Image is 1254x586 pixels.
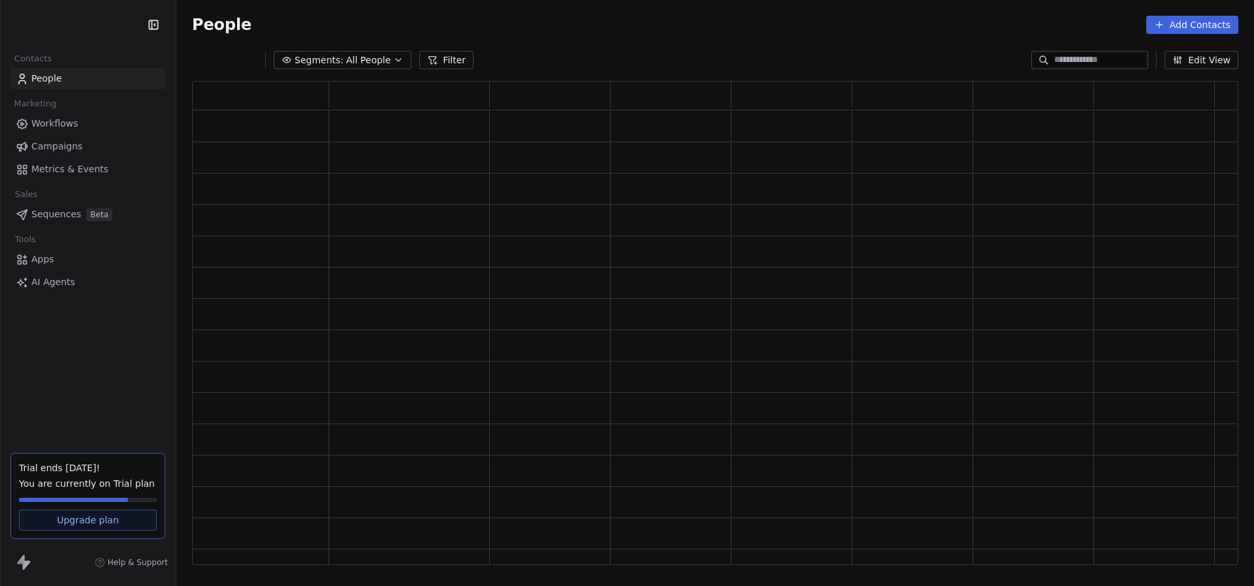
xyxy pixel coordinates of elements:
[31,162,108,176] span: Metrics & Events
[10,68,165,89] a: People
[19,477,157,490] span: You are currently on Trial plan
[1165,51,1238,69] button: Edit View
[31,208,81,221] span: Sequences
[10,159,165,180] a: Metrics & Events
[192,15,251,35] span: People
[108,557,168,568] span: Help & Support
[31,117,78,131] span: Workflows
[295,54,344,67] span: Segments:
[10,271,165,293] a: AI Agents
[8,49,57,69] span: Contacts
[31,72,62,85] span: People
[31,253,54,266] span: Apps
[10,249,165,270] a: Apps
[86,208,112,221] span: Beta
[1146,16,1238,34] button: Add Contacts
[10,204,165,225] a: SequencesBeta
[10,113,165,134] a: Workflows
[8,94,62,114] span: Marketing
[419,51,474,69] button: Filter
[31,140,82,153] span: Campaigns
[346,54,391,67] span: All People
[9,230,41,249] span: Tools
[95,557,168,568] a: Help & Support
[19,461,157,474] div: Trial ends [DATE]!
[57,514,119,527] span: Upgrade plan
[10,136,165,157] a: Campaigns
[9,185,43,204] span: Sales
[19,510,157,531] a: Upgrade plan
[31,275,75,289] span: AI Agents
